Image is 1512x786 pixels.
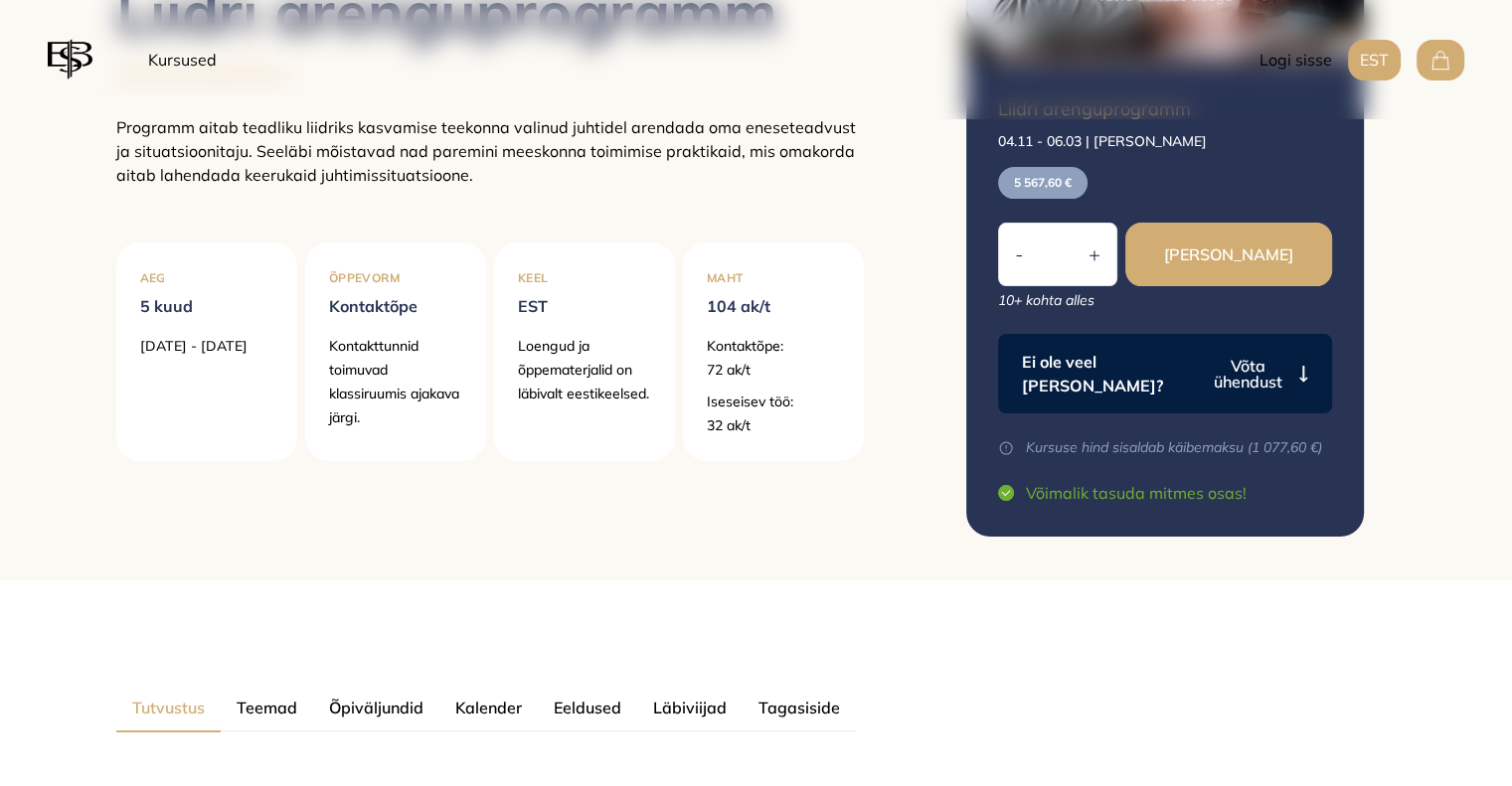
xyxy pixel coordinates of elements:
button: Tagasiside [743,684,856,731]
p: Aeg [140,266,273,290]
span: Programm aitab teadliku liidriks kasvamise teekonna valinud juhtidel arendada oma eneseteadvust j... [116,117,856,185]
p: Loengud ja õppematerjalid on läbivalt eestikeelsed. [518,334,651,405]
p: Keel [518,266,651,290]
p: Kontaktõpe [329,290,462,322]
button: EST [1348,40,1401,80]
button: Eeldused [538,684,637,731]
p: Kontakttunnid toimuvad klassiruumis ajakava järgi. [329,334,462,429]
p: 5 kuud [140,290,273,322]
p: 72 ak/t [707,358,840,382]
p: Võimalik tasuda mitmes osas! [1026,481,1247,505]
p: [DATE] - [DATE] [140,334,273,358]
p: 10+ kohta alles [998,290,1332,310]
p: 32 ak/t [707,413,840,437]
button: - [999,225,1039,284]
a: Kursused [140,40,225,79]
p: Kontaktõpe: [707,334,840,358]
p: Maht [707,266,840,290]
button: [PERSON_NAME] [1125,223,1332,286]
button: Kalender [439,684,538,731]
button: Läbiviijad [637,684,743,731]
button: + [1073,225,1116,284]
p: 04.11 - 06.03 | [PERSON_NAME] [998,131,1332,151]
p: Ei ole veel [PERSON_NAME]? [1022,350,1198,397]
p: 5 567,60 € [998,167,1088,199]
button: Logi sisse [1260,40,1332,80]
button: Teemad [221,684,313,731]
p: 104 ak/t [707,290,840,322]
button: Õpiväljundid [313,684,439,731]
p: Iseseisev töö: [707,390,840,413]
img: EBS logo [48,36,92,83]
button: Võta ühendust [1206,358,1308,390]
p: Õppevorm [329,266,462,290]
button: Tutvustus [116,685,221,732]
p: Kursuse hind sisaldab käibemaksu (1 077,60 €) [998,437,1332,457]
p: EST [518,290,651,322]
